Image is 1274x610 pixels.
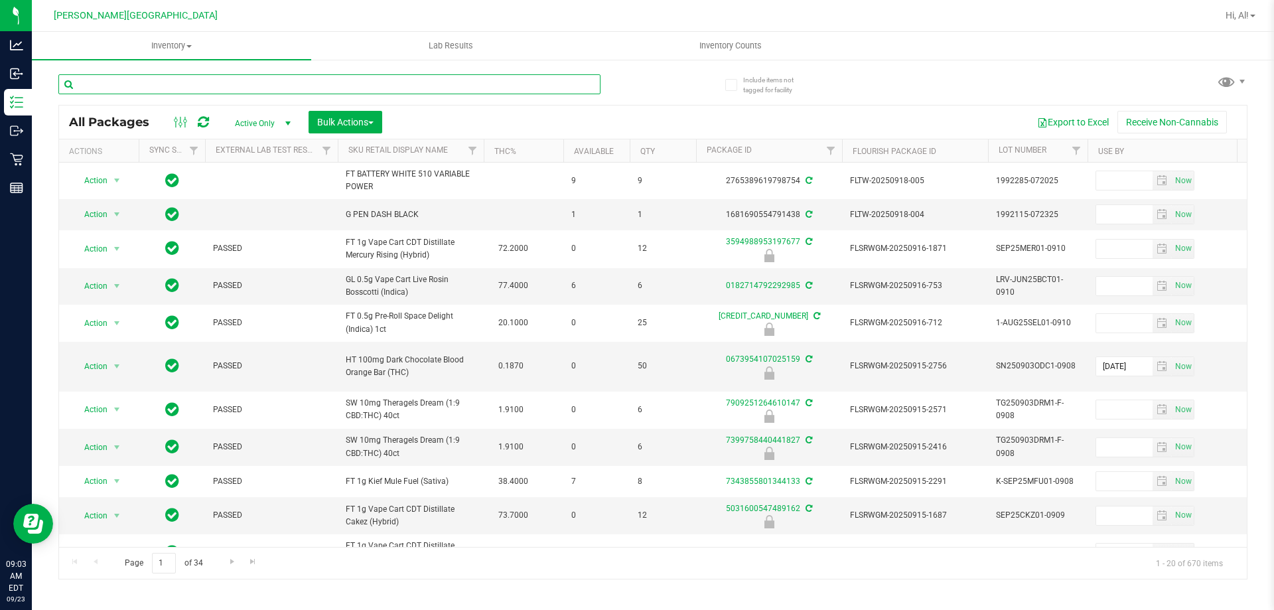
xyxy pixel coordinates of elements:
div: Newly Received [694,515,844,528]
span: In Sync [165,313,179,332]
span: Action [72,400,108,419]
span: select [1153,400,1172,419]
span: TG250903DRM1-F-0908 [996,434,1080,459]
span: PASSED [213,317,330,329]
div: 1681690554791438 [694,208,844,221]
span: 6 [638,441,688,453]
span: In Sync [165,276,179,295]
span: FLSRWGM-20250915-2571 [850,404,980,416]
span: Sync from Compliance System [804,504,812,513]
span: 1.9100 [492,437,530,457]
span: 0 [571,509,622,522]
a: 7399758440441827 [726,435,800,445]
span: 12 [638,509,688,522]
span: PASSED [213,404,330,416]
span: 25 [638,317,688,329]
inline-svg: Reports [10,181,23,194]
div: 2765389619798754 [694,175,844,187]
span: select [1153,205,1172,224]
span: G PEN DASH BLACK [346,208,476,221]
span: Sync from Compliance System [812,311,820,321]
span: Set Current date [1172,313,1194,333]
span: In Sync [165,506,179,524]
div: Actions [69,147,133,156]
span: select [1153,438,1172,457]
span: 0.1870 [492,356,530,376]
span: SEP25CKZ01-0909 [996,509,1080,522]
span: Inventory Counts [681,40,780,52]
span: [PERSON_NAME][GEOGRAPHIC_DATA] [54,10,218,21]
span: select [1153,544,1172,562]
a: 7343855801344133 [726,477,800,486]
span: Set Current date [1172,205,1194,224]
span: FLSRWGM-20250915-1687 [850,509,980,522]
a: Sku Retail Display Name [348,145,448,155]
span: FLSRWGM-20250916-1871 [850,242,980,255]
button: Receive Non-Cannabis [1117,111,1227,133]
span: In Sync [165,356,179,375]
span: select [1172,277,1194,295]
span: PASSED [213,475,330,488]
span: FLSRWGM-20250915-2291 [850,475,980,488]
span: In Sync [165,400,179,419]
span: Set Current date [1172,171,1194,191]
p: 09/23 [6,594,26,604]
span: Sync from Compliance System [804,435,812,445]
span: select [1153,314,1172,333]
span: PASSED [213,441,330,453]
span: 1 [571,208,622,221]
span: Action [72,438,108,457]
a: 3594988953197677 [726,237,800,246]
button: Export to Excel [1028,111,1117,133]
span: select [1172,472,1194,491]
span: select [1153,240,1172,258]
span: Sync from Compliance System [804,237,812,246]
span: FLTW-20250918-005 [850,175,980,187]
span: select [1153,472,1172,491]
inline-svg: Inbound [10,67,23,80]
inline-svg: Inventory [10,96,23,109]
a: Inventory [32,32,311,60]
span: select [109,205,125,224]
span: 6 [638,279,688,292]
div: Newly Received [694,447,844,460]
span: 9 [638,175,688,187]
span: Action [72,544,108,562]
span: Set Current date [1172,357,1194,376]
span: 0 [571,317,622,329]
span: FT 0.5g Pre-Roll Space Delight (Indica) 1ct [346,310,476,335]
a: Package ID [707,145,752,155]
inline-svg: Retail [10,153,23,166]
span: 0 [571,404,622,416]
span: Hi, Al! [1226,10,1249,21]
a: Filter [462,139,484,162]
span: 77.4000 [492,276,535,295]
inline-svg: Outbound [10,124,23,137]
span: 0 [571,360,622,372]
span: SW 10mg Theragels Dream (1:9 CBD:THC) 40ct [346,397,476,422]
input: Search Package ID, Item Name, SKU, Lot or Part Number... [58,74,601,94]
span: Action [72,277,108,295]
span: Action [72,314,108,333]
span: Include items not tagged for facility [743,75,810,95]
div: Newly Received [694,323,844,336]
span: 0 [571,242,622,255]
span: Set Current date [1172,276,1194,295]
span: 72.2000 [492,239,535,258]
a: 0673954107025159 [726,354,800,364]
span: 1 [638,208,688,221]
inline-svg: Analytics [10,38,23,52]
span: select [109,314,125,333]
div: Quarantine [694,366,844,380]
span: select [109,277,125,295]
span: Sync from Compliance System [804,354,812,364]
span: Action [72,205,108,224]
span: 1992285-072025 [996,175,1080,187]
a: Sync Status [149,145,200,155]
span: 1-AUG25SEL01-0910 [996,317,1080,329]
span: 38.4000 [492,472,535,491]
span: 73.7000 [492,543,535,562]
span: Sync from Compliance System [804,210,812,219]
span: Action [72,357,108,376]
span: Set Current date [1172,239,1194,258]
